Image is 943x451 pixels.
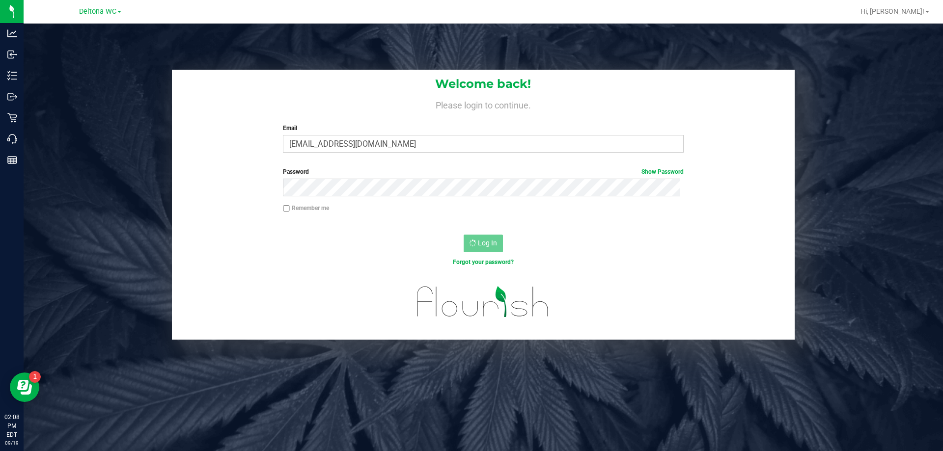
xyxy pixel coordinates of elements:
inline-svg: Inbound [7,50,17,59]
h1: Welcome back! [172,78,795,90]
iframe: Resource center unread badge [29,371,41,383]
img: flourish_logo.svg [405,277,561,327]
a: Show Password [641,168,684,175]
label: Remember me [283,204,329,212]
inline-svg: Call Center [7,134,17,144]
span: Deltona WC [79,7,116,16]
inline-svg: Retail [7,113,17,123]
label: Email [283,124,683,133]
span: Password [283,168,309,175]
input: Remember me [283,205,290,212]
h4: Please login to continue. [172,98,795,110]
span: Hi, [PERSON_NAME]! [860,7,924,15]
span: Log In [478,239,497,247]
button: Log In [464,235,503,252]
inline-svg: Analytics [7,28,17,38]
p: 09/19 [4,439,19,447]
inline-svg: Inventory [7,71,17,80]
inline-svg: Reports [7,155,17,165]
a: Forgot your password? [453,259,514,265]
p: 02:08 PM EDT [4,413,19,439]
inline-svg: Outbound [7,92,17,102]
iframe: Resource center [10,372,39,402]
